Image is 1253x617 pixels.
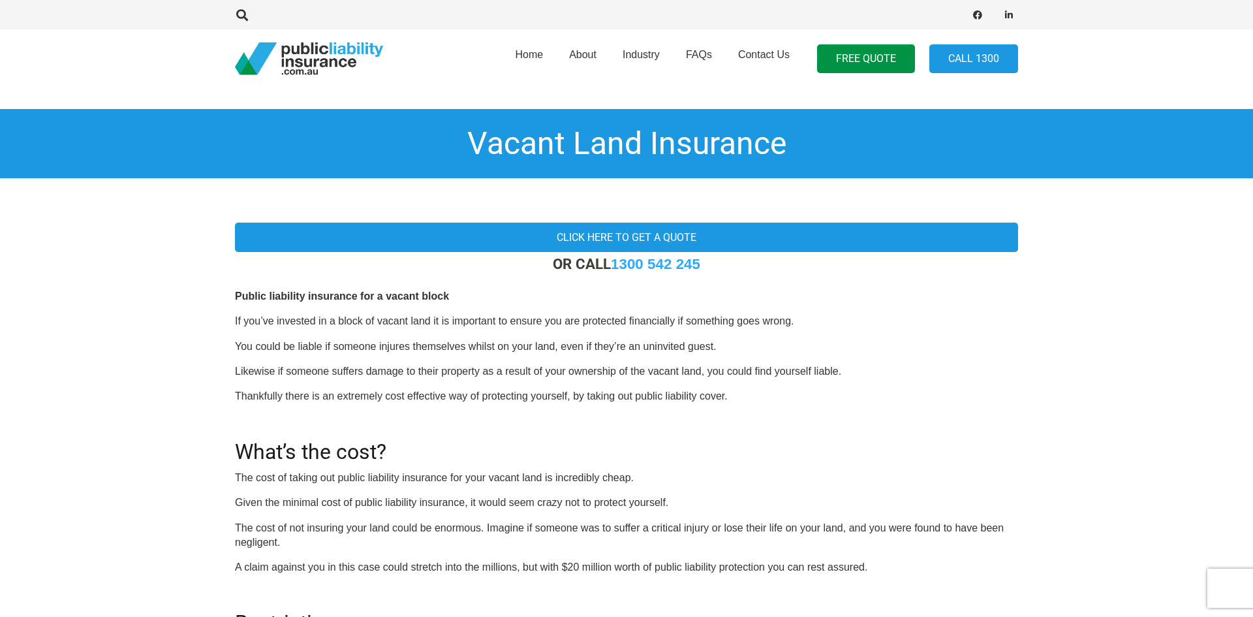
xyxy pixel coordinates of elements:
a: Contact Us [725,25,803,92]
a: FREE QUOTE [817,44,915,74]
p: Given the minimal cost of public liability insurance, it would seem crazy not to protect yourself. [235,496,1018,510]
a: FAQs [673,25,725,92]
a: Home [502,25,556,92]
h2: What’s the cost? [235,424,1018,464]
span: FAQs [686,49,712,60]
a: Search [229,9,255,21]
p: Thankfully there is an extremely cost effective way of protecting yourself, by taking out public ... [235,389,1018,403]
span: Industry [623,49,660,60]
a: LinkedIn [1000,6,1018,24]
a: Call 1300 [929,44,1018,74]
p: Likewise if someone suffers damage to their property as a result of your ownership of the vacant ... [235,364,1018,379]
strong: OR CALL [553,255,700,272]
span: Contact Us [738,49,790,60]
a: pli_logotransparent [235,42,383,75]
p: A claim against you in this case could stretch into the millions, but with $20 million worth of p... [235,560,1018,575]
a: Click here to get a quote [235,223,1018,252]
a: Facebook [968,6,987,24]
a: About [556,25,610,92]
a: Industry [610,25,673,92]
b: Public liability insurance for a vacant block [235,291,449,302]
span: Home [515,49,543,60]
a: 1300 542 245 [611,256,700,272]
p: If you’ve invested in a block of vacant land it is important to ensure you are protected financia... [235,314,1018,328]
p: The cost of not insuring your land could be enormous. Imagine if someone was to suffer a critical... [235,521,1018,550]
p: The cost of taking out public liability insurance for your vacant land is incredibly cheap. [235,471,1018,485]
span: About [569,49,596,60]
p: You could be liable if someone injures themselves whilst on your land, even if they’re an uninvit... [235,340,1018,354]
